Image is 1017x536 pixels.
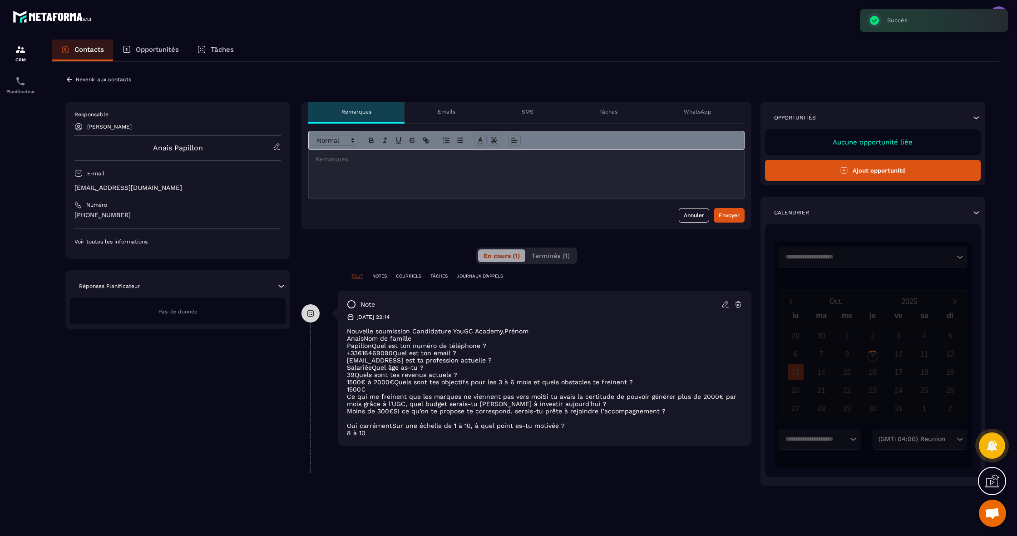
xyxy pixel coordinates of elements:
[74,184,281,192] p: [EMAIL_ADDRESS][DOMAIN_NAME]
[714,208,745,223] button: Envoyer
[347,335,742,342] p: AnaisNom de famille
[356,313,390,321] p: [DATE] 22:14
[341,108,371,115] p: Remarques
[457,273,503,279] p: JOURNAUX D'APPELS
[347,371,742,378] p: 39Quels sont tes revenus actuels ?
[478,249,525,262] button: En cours (1)
[774,209,809,216] p: Calendrier
[15,44,26,55] img: formation
[136,45,179,54] p: Opportunités
[765,160,981,181] button: Ajout opportunité
[372,273,387,279] p: NOTES
[211,45,234,54] p: Tâches
[74,238,281,245] p: Voir toutes les informations
[2,37,39,69] a: formationformationCRM
[74,45,104,54] p: Contacts
[351,273,363,279] p: TOUT
[484,252,520,259] span: En cours (1)
[774,114,816,121] p: Opportunités
[347,386,742,393] p: 1500€
[347,328,742,335] p: Nouvelle soumission Candidature YouGC Academy.Prénom
[347,407,742,415] p: Moins de 300€Si ce qu’on te propose te correspond, serais-tu prête à rejoindre l’accompagnement ?
[679,208,709,223] button: Annuler
[347,364,742,371] p: SalariéeQuel âge as-tu ?
[526,249,575,262] button: Terminés (1)
[396,273,421,279] p: COURRIELS
[719,211,740,220] div: Envoyer
[87,170,104,177] p: E-mail
[430,273,448,279] p: TÂCHES
[347,378,742,386] p: 1500€ à 2000€Quels sont tes objectifs pour les 3 à 6 mois et quels obstacles te freinent ?
[774,138,972,146] p: Aucune opportunité liée
[113,40,188,61] a: Opportunités
[188,40,243,61] a: Tâches
[2,89,39,94] p: Planificateur
[347,393,742,407] p: Ce qui me freinent que les marques ne viennent pas vers moiSi tu avais la certitude de pouvoir gé...
[438,108,455,115] p: Emails
[347,349,742,357] p: +33616469090Quel est ton email ?
[360,300,375,309] p: note
[74,111,281,118] p: Responsable
[684,108,711,115] p: WhatsApp
[599,108,617,115] p: Tâches
[347,422,742,429] p: Oui carrémentSur une échelle de 1 à 10, à quel point es-tu motivée ?
[76,76,131,83] p: Revenir aux contacts
[2,57,39,62] p: CRM
[347,342,742,349] p: PapillonQuel est ton numéro de téléphone ?
[522,108,533,115] p: SMS
[15,76,26,87] img: scheduler
[87,124,132,130] p: [PERSON_NAME]
[979,500,1006,527] div: Ouvrir le chat
[347,429,742,437] p: 8 à 10
[2,69,39,101] a: schedulerschedulerPlanificateur
[347,357,742,364] p: [EMAIL_ADDRESS] est ta profession actuelle ?
[52,40,113,61] a: Contacts
[79,283,140,290] p: Réponses Planificateur
[86,201,107,208] p: Numéro
[158,308,197,315] span: Pas de donnée
[13,8,94,25] img: logo
[74,211,281,219] p: [PHONE_NUMBER]
[532,252,570,259] span: Terminés (1)
[153,144,203,152] a: Anais Papillon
